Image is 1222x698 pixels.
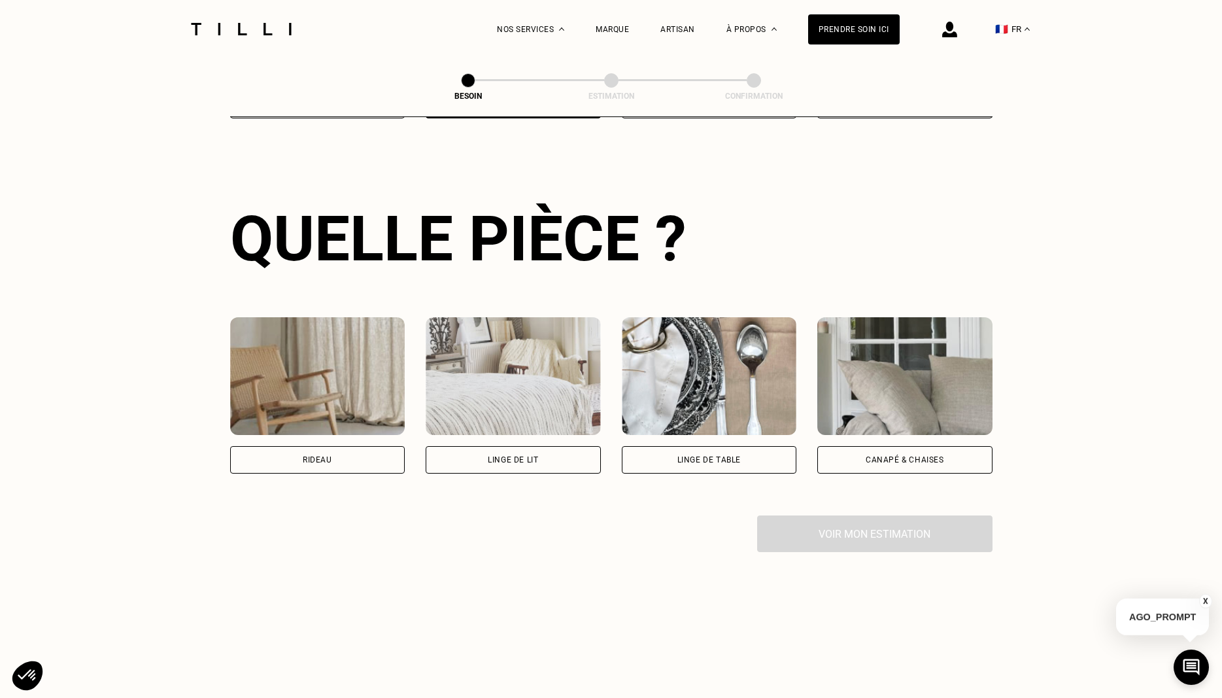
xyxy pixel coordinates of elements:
[772,27,777,31] img: Menu déroulant à propos
[660,25,695,34] a: Artisan
[866,456,944,464] div: Canapé & chaises
[186,23,296,35] img: Logo du service de couturière Tilli
[559,27,564,31] img: Menu déroulant
[1116,599,1209,635] p: AGO_PROMPT
[1025,27,1030,31] img: menu déroulant
[1199,594,1212,608] button: X
[596,25,629,34] a: Marque
[808,14,900,44] a: Prendre soin ici
[403,92,534,101] div: Besoin
[942,22,957,37] img: icône connexion
[230,317,405,435] img: Tilli retouche votre Rideau
[817,317,993,435] img: Tilli retouche votre Canapé & chaises
[426,317,601,435] img: Tilli retouche votre Linge de lit
[622,317,797,435] img: Tilli retouche votre Linge de table
[688,92,819,101] div: Confirmation
[677,456,741,464] div: Linge de table
[546,92,677,101] div: Estimation
[488,456,538,464] div: Linge de lit
[230,202,993,275] div: Quelle pièce ?
[303,456,332,464] div: Rideau
[995,23,1008,35] span: 🇫🇷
